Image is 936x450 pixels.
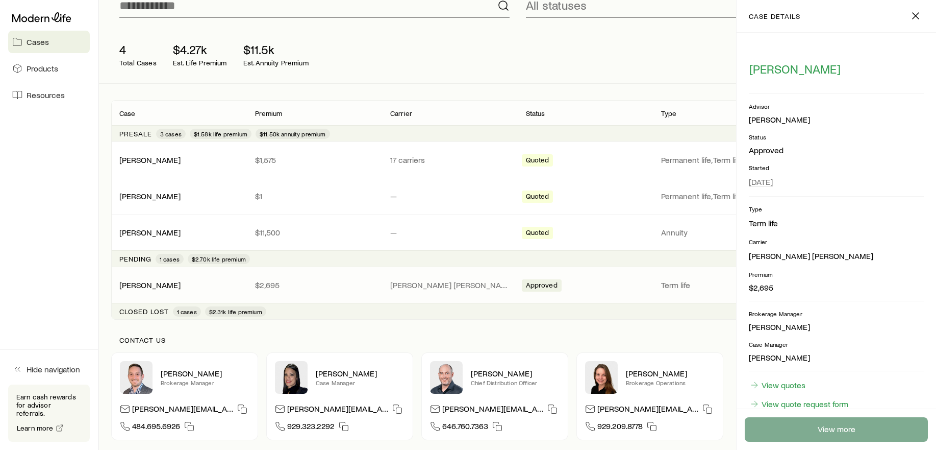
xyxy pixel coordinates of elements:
[173,42,227,57] p: $4.27k
[119,227,181,238] div: [PERSON_NAME]
[749,270,924,278] p: Premium
[119,227,181,237] a: [PERSON_NAME]
[177,307,197,316] span: 1 cases
[119,280,181,291] div: [PERSON_NAME]
[626,368,715,378] p: [PERSON_NAME]
[194,130,247,138] span: $1.58k life premium
[390,155,510,165] p: 17 carriers
[132,421,180,435] span: 484.695.6926
[749,398,849,410] a: View quote request form
[160,130,182,138] span: 3 cases
[749,250,924,262] li: [PERSON_NAME] [PERSON_NAME]
[287,421,335,435] span: 929.323.2292
[119,191,181,201] a: [PERSON_NAME]
[526,109,545,117] p: Status
[749,352,924,363] p: [PERSON_NAME]
[192,255,246,263] span: $2.70k life premium
[442,421,488,435] span: 646.760.7363
[255,227,374,238] p: $11,500
[27,63,58,74] span: Products
[27,364,80,374] span: Hide navigation
[749,282,924,293] p: $2,695
[597,404,698,417] p: [PERSON_NAME][EMAIL_ADDRESS][DOMAIN_NAME]
[749,340,924,348] p: Case Manager
[119,42,157,57] p: 4
[8,358,90,381] button: Hide navigation
[390,280,510,290] p: [PERSON_NAME] [PERSON_NAME]
[209,307,262,316] span: $2.31k life premium
[390,109,412,117] p: Carrier
[255,280,374,290] p: $2,695
[749,205,924,213] p: Type
[243,42,309,57] p: $11.5k
[243,59,309,67] p: Est. Annuity Premium
[471,368,560,378] p: [PERSON_NAME]
[119,155,181,164] a: [PERSON_NAME]
[8,385,90,442] div: Earn cash rewards for advisor referrals.Learn more
[173,59,227,67] p: Est. Life Premium
[119,130,152,138] p: Presale
[390,191,510,201] p: —
[661,191,780,201] p: Permanent life, Term life
[585,361,618,394] img: Ellen Wall
[526,228,549,239] span: Quoted
[526,281,558,292] span: Approved
[119,109,136,117] p: Case
[661,280,780,290] p: Term life
[749,62,841,76] span: [PERSON_NAME]
[120,361,153,394] img: Brandon Parry
[471,378,560,387] p: Chief Distribution Officer
[8,31,90,53] a: Cases
[287,404,388,417] p: [PERSON_NAME][EMAIL_ADDRESS][DOMAIN_NAME]
[119,336,916,344] p: Contact us
[749,380,806,391] a: View quotes
[275,361,308,394] img: Elana Hasten
[749,217,924,229] li: Term life
[749,133,924,141] p: Status
[749,145,924,155] p: Approved
[661,227,780,238] p: Annuity
[597,421,643,435] span: 929.209.8778
[119,255,151,263] p: Pending
[749,177,773,187] span: [DATE]
[27,37,49,47] span: Cases
[316,378,404,387] p: Case Manager
[119,191,181,202] div: [PERSON_NAME]
[749,61,841,77] button: [PERSON_NAME]
[749,163,924,172] p: Started
[161,368,249,378] p: [PERSON_NAME]
[749,310,924,318] p: Brokerage Manager
[119,280,181,290] a: [PERSON_NAME]
[8,84,90,106] a: Resources
[119,307,169,316] p: Closed lost
[749,238,924,246] p: Carrier
[17,424,54,432] span: Learn more
[255,155,374,165] p: $1,575
[749,322,924,332] p: [PERSON_NAME]
[111,100,924,320] div: Client cases
[260,130,326,138] span: $11.50k annuity premium
[27,90,65,100] span: Resources
[132,404,233,417] p: [PERSON_NAME][EMAIL_ADDRESS][DOMAIN_NAME]
[8,57,90,80] a: Products
[661,109,677,117] p: Type
[119,155,181,165] div: [PERSON_NAME]
[255,191,374,201] p: $1
[119,59,157,67] p: Total Cases
[255,109,283,117] p: Premium
[626,378,715,387] p: Brokerage Operations
[526,156,549,167] span: Quoted
[749,102,924,110] p: Advisor
[661,155,780,165] p: Permanent life, Term life
[749,114,810,125] div: [PERSON_NAME]
[316,368,404,378] p: [PERSON_NAME]
[749,12,800,20] p: case details
[745,417,928,442] a: View more
[430,361,463,394] img: Dan Pierson
[390,227,510,238] p: —
[526,192,549,203] span: Quoted
[16,393,82,417] p: Earn cash rewards for advisor referrals.
[161,378,249,387] p: Brokerage Manager
[442,404,543,417] p: [PERSON_NAME][EMAIL_ADDRESS][DOMAIN_NAME]
[160,255,180,263] span: 1 cases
